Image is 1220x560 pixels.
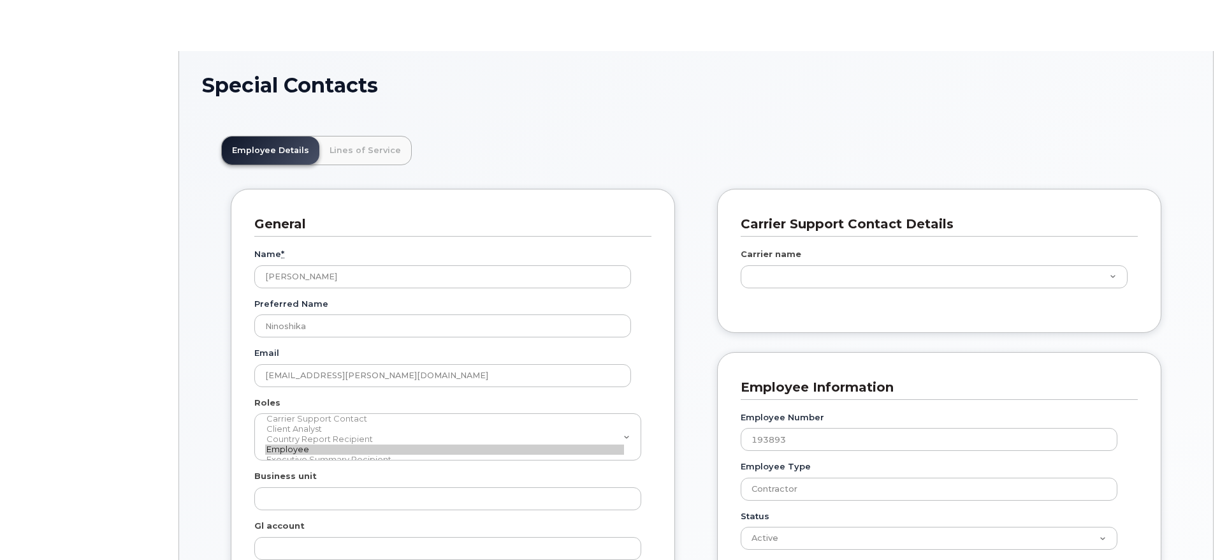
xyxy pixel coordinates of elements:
[265,445,624,455] option: Employee
[741,216,1128,233] h3: Carrier Support Contact Details
[254,520,305,532] label: Gl account
[265,414,624,424] option: Carrier Support Contact
[254,347,279,359] label: Email
[741,379,1128,396] h3: Employee Information
[265,455,624,465] option: Executive Summary Recipient
[222,136,319,165] a: Employee Details
[254,397,280,409] label: Roles
[741,461,811,473] label: Employee Type
[281,249,284,259] abbr: required
[265,434,624,445] option: Country Report Recipient
[254,298,328,310] label: Preferred Name
[254,470,317,482] label: Business unit
[254,248,284,260] label: Name
[741,411,824,424] label: Employee Number
[202,74,1190,96] h1: Special Contacts
[319,136,411,165] a: Lines of Service
[265,424,624,434] option: Client Analyst
[254,216,642,233] h3: General
[741,510,769,522] label: Status
[741,248,801,260] label: Carrier name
